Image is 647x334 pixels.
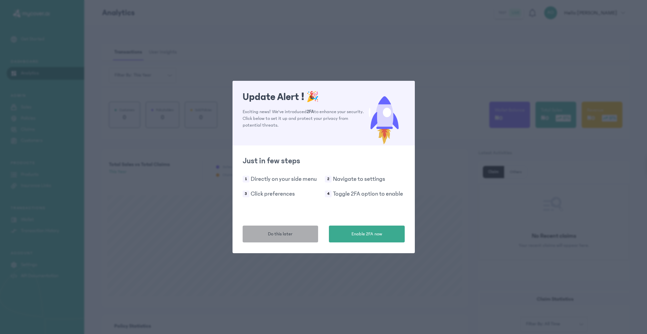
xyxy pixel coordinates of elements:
[333,174,385,184] p: Navigate to settings
[351,231,382,238] span: Enable 2FA now
[325,176,332,182] span: 2
[268,231,292,238] span: Do this later
[251,189,295,199] p: Click preferences
[243,226,318,242] button: Do this later
[243,156,405,166] h2: Just in few steps
[243,91,364,103] h1: Update Alert !
[243,191,249,197] span: 3
[243,108,364,129] p: Exciting news! We've introduced to enhance your security. Click below to set it up and protect yo...
[333,189,403,199] p: Toggle 2FA option to enable
[329,226,405,242] button: Enable 2FA now
[243,176,249,182] span: 1
[251,174,317,184] p: Directly on your side menu
[307,109,314,114] span: 2FA
[325,191,332,197] span: 4
[306,91,319,103] span: 🎉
